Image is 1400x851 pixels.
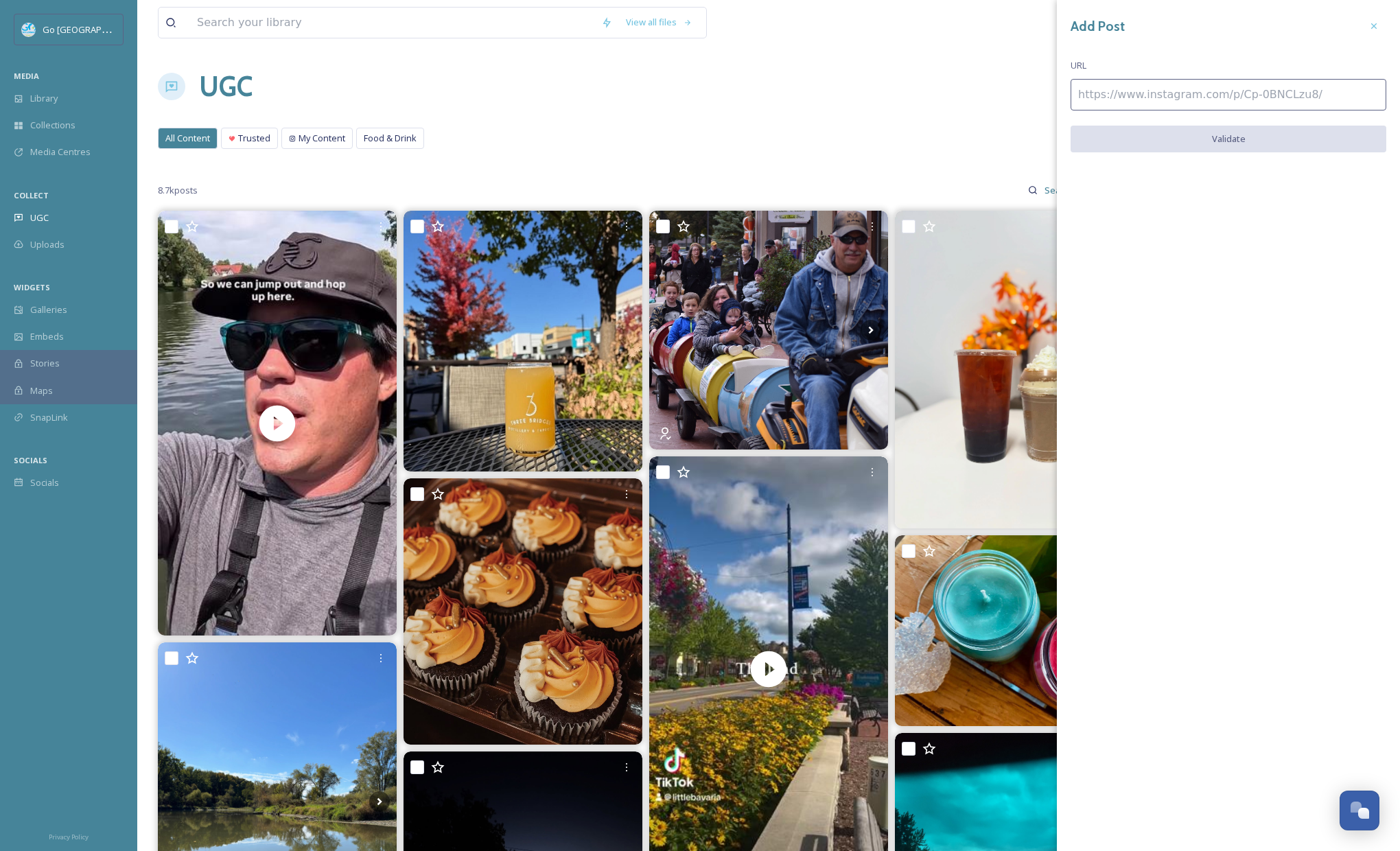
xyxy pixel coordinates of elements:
[14,71,39,81] span: MEDIA
[30,92,58,105] span: Library
[43,23,144,36] span: Go [GEOGRAPHIC_DATA]
[190,8,594,38] input: Search your library
[895,211,1134,528] img: A little October magic in every sip 🍂 Combo featured: JACK O’ LANTERN🎃 + CINNABON #energylab #spo...
[199,66,253,107] a: UGC
[619,9,699,36] a: View all files
[30,238,65,251] span: Uploads
[1071,59,1086,72] span: URL
[895,535,1134,726] img: Happy Monday! Our winter collection is here and all your favorite festive scents are back ❤️✨ 👇🏼A...
[1071,16,1125,36] h3: Add Post
[165,132,210,145] span: All Content
[30,476,59,489] span: Socials
[299,132,345,145] span: My Content
[1038,176,1082,204] input: Search
[30,411,68,424] span: SnapLink
[1340,791,1379,830] button: Open Chat
[158,184,198,197] span: 8.7k posts
[30,211,49,224] span: UGC
[22,23,36,36] img: GoGreatLogo_MISkies_RegionalTrails%20%281%29.png
[404,478,642,745] img: Fall vibes🍂🍁
[158,211,397,636] video: While paddling on the Cass River in Frankenmuth, there is a kayak launch right at the River Place...
[238,132,270,145] span: Trusted
[30,119,75,132] span: Collections
[364,132,417,145] span: Food & Drink
[30,303,67,316] span: Galleries
[649,211,888,450] img: 🎃🍂 Celebrate fall in Frankenmuth at Scarecrow Fest! Enjoy FREE family-fun during the last two wee...
[158,211,397,636] img: thumbnail
[30,330,64,343] span: Embeds
[30,357,60,370] span: Stories
[14,190,49,200] span: COLLECT
[14,282,50,292] span: WIDGETS
[30,145,91,159] span: Media Centres
[14,455,47,465] span: SOCIALS
[1071,126,1386,152] button: Validate
[49,828,89,844] a: Privacy Policy
[404,211,642,471] img: We're all about community in a glass! ✨ Introducing Heafty Peaches, our new German wheat beer. We...
[30,384,53,397] span: Maps
[49,832,89,841] span: Privacy Policy
[1071,79,1386,110] input: https://www.instagram.com/p/Cp-0BNCLzu8/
